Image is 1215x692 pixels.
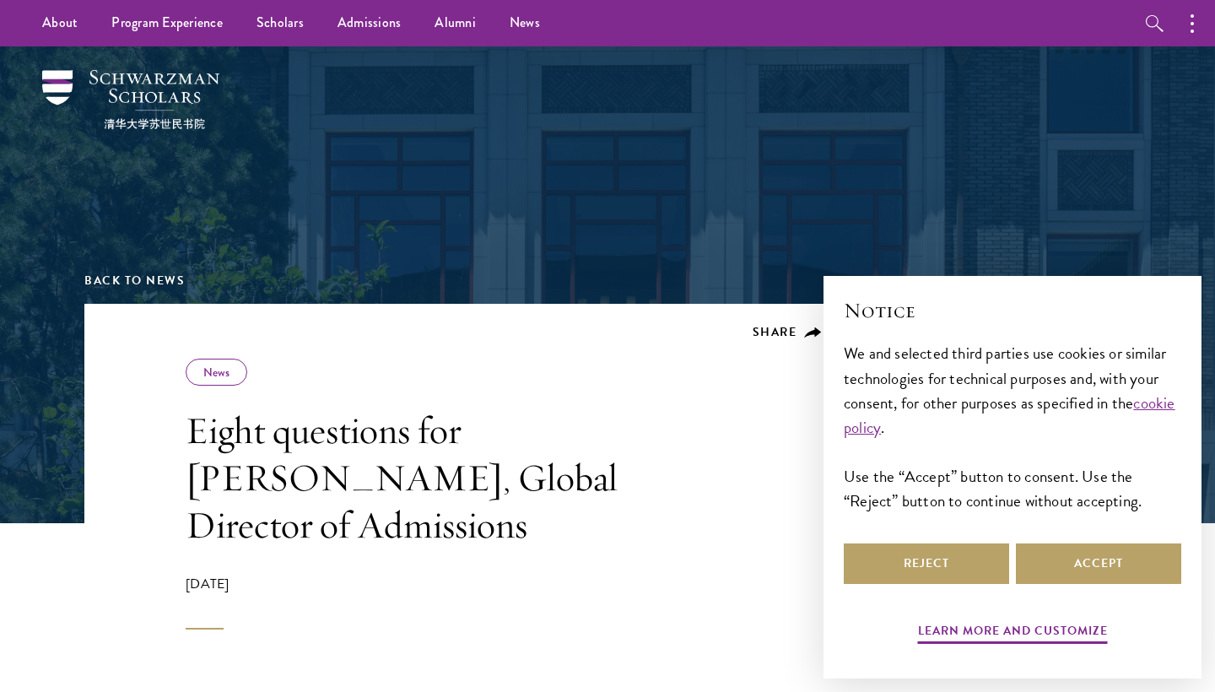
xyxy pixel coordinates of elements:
a: News [203,364,229,381]
button: Learn more and customize [918,620,1108,646]
button: Share [753,325,823,340]
a: cookie policy [844,391,1175,440]
div: We and selected third parties use cookies or similar technologies for technical purposes and, wit... [844,341,1181,512]
img: Schwarzman Scholars [42,70,219,129]
h1: Eight questions for [PERSON_NAME], Global Director of Admissions [186,407,667,549]
a: Back to News [84,272,185,289]
div: [DATE] [186,574,667,630]
button: Reject [844,543,1009,584]
span: Share [753,323,797,341]
h2: Notice [844,296,1181,325]
button: Accept [1016,543,1181,584]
